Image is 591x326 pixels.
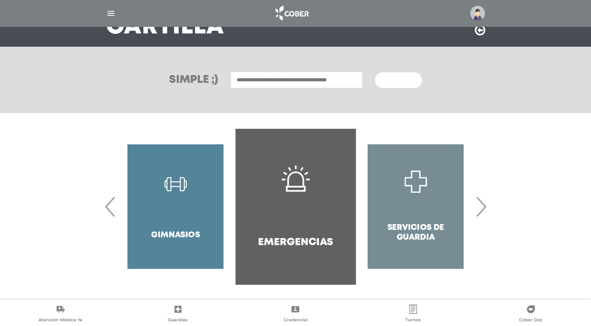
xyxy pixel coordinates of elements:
[235,129,356,284] a: Emergencias
[384,78,407,83] span: Buscar
[519,317,542,324] span: Cober Doc
[472,305,589,324] a: Cober Doc
[271,4,312,23] img: logo_cober_home-white.png
[106,17,224,37] h3: Cartilla
[258,237,333,249] h4: Emergencias
[473,186,488,228] span: Next
[470,6,485,21] img: profile-placeholder.svg
[354,305,472,324] a: Turnos
[405,317,421,324] span: Turnos
[2,305,119,324] a: Atención Médica Ya
[237,305,354,324] a: Credencial
[103,186,118,228] span: Previous
[38,317,82,324] span: Atención Médica Ya
[283,317,307,324] span: Credencial
[119,305,237,324] a: Guardias
[106,9,116,18] img: Cober_menu-lines-white.svg
[168,317,188,324] span: Guardias
[169,75,218,86] h3: Simple ;)
[375,72,422,88] button: Buscar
